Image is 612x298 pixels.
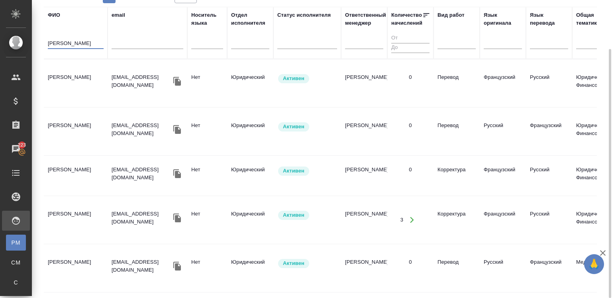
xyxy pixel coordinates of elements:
input: От [391,33,430,43]
td: Нет [187,69,227,97]
td: Французский [526,254,572,282]
td: Французский [480,69,526,97]
td: Нет [187,162,227,190]
p: Активен [283,123,304,131]
td: [PERSON_NAME] [341,206,387,234]
p: [EMAIL_ADDRESS][DOMAIN_NAME] [112,258,171,274]
div: Рядовой исполнитель: назначай с учетом рейтинга [277,210,337,221]
td: Юридический [227,69,273,97]
div: Язык оригинала [484,11,522,27]
div: ФИО [48,11,60,19]
span: С [10,278,22,286]
a: CM [6,255,26,271]
td: Перевод [433,118,480,145]
div: Рядовой исполнитель: назначай с учетом рейтинга [277,73,337,84]
span: CM [10,259,22,267]
td: Русский [526,69,572,97]
span: 🙏 [587,256,601,273]
td: Французский [526,118,572,145]
div: 0 [409,73,412,81]
div: Статус исполнителя [277,11,331,19]
td: [PERSON_NAME] [44,69,108,97]
td: [PERSON_NAME] [341,118,387,145]
div: Носитель языка [191,11,223,27]
div: Рядовой исполнитель: назначай с учетом рейтинга [277,122,337,132]
td: Перевод [433,69,480,97]
button: 🙏 [584,254,604,274]
div: 0 [409,122,412,129]
td: Корректура [433,206,480,234]
div: 0 [409,166,412,174]
input: До [391,43,430,53]
p: [EMAIL_ADDRESS][DOMAIN_NAME] [112,210,171,226]
td: Юридический [227,162,273,190]
div: email [112,11,125,19]
p: Активен [283,167,304,175]
p: Активен [283,211,304,219]
td: Русский [526,162,572,190]
td: [PERSON_NAME] [44,254,108,282]
td: [PERSON_NAME] [341,254,387,282]
p: [EMAIL_ADDRESS][DOMAIN_NAME] [112,73,171,89]
p: [EMAIL_ADDRESS][DOMAIN_NAME] [112,166,171,182]
button: Скопировать [171,75,183,87]
td: Перевод [433,254,480,282]
button: Скопировать [171,124,183,135]
div: Отдел исполнителя [231,11,269,27]
span: PM [10,239,22,247]
div: 3 [400,216,403,224]
a: PM [6,235,26,251]
td: Французский [480,206,526,234]
td: Юридический [227,254,273,282]
td: [PERSON_NAME] [44,162,108,190]
td: [PERSON_NAME] [341,69,387,97]
td: Русский [480,254,526,282]
div: 0 [409,258,412,266]
div: Рядовой исполнитель: назначай с учетом рейтинга [277,258,337,269]
div: Вид работ [437,11,465,19]
button: Открыть работы [404,212,420,228]
td: Юридический [227,118,273,145]
button: Скопировать [171,168,183,180]
td: Юридический [227,206,273,234]
span: 223 [13,141,31,149]
div: Рядовой исполнитель: назначай с учетом рейтинга [277,166,337,176]
td: Нет [187,254,227,282]
a: 223 [2,139,30,159]
td: Нет [187,206,227,234]
td: [PERSON_NAME] [44,206,108,234]
td: Русский [480,118,526,145]
div: Ответственный менеджер [345,11,386,27]
td: Нет [187,118,227,145]
td: Корректура [433,162,480,190]
td: Французский [480,162,526,190]
div: Язык перевода [530,11,568,27]
p: [EMAIL_ADDRESS][DOMAIN_NAME] [112,122,171,137]
div: Количество начислений [391,11,422,27]
td: Русский [526,206,572,234]
button: Скопировать [171,260,183,272]
p: Активен [283,74,304,82]
td: [PERSON_NAME] [44,118,108,145]
a: С [6,274,26,290]
button: Скопировать [171,212,183,224]
p: Активен [283,259,304,267]
td: [PERSON_NAME] [341,162,387,190]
